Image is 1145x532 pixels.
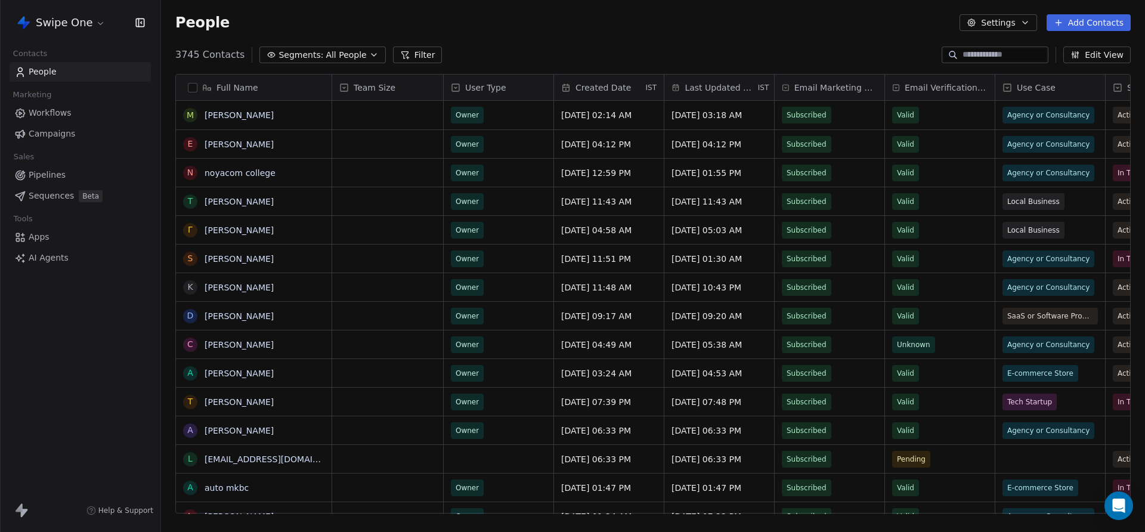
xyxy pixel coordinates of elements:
span: Pending [897,453,926,465]
span: 3745 Contacts [175,48,245,62]
span: AI Agents [29,252,69,264]
span: Owner [456,196,479,208]
span: [DATE] 10:43 PM [671,282,767,293]
span: Owner [456,253,479,265]
span: [DATE] 07:22 PM [671,511,767,522]
span: Owner [456,310,479,322]
span: Active [1118,310,1140,322]
span: Owner [456,138,479,150]
span: Subscribed [787,109,827,121]
span: Owner [456,482,479,494]
span: Active [1118,224,1140,236]
span: User Type [465,82,506,94]
span: Owner [456,109,479,121]
a: noyacom college [205,168,276,178]
a: Apps [10,227,151,247]
span: Swipe One [36,15,93,30]
button: Add Contacts [1047,14,1131,31]
div: L [188,510,193,522]
span: IST [645,83,657,92]
a: Pipelines [10,165,151,185]
div: Team Size [332,75,443,100]
span: Agency or Consultancy [1007,167,1090,179]
div: Full Name [176,75,332,100]
span: Created Date [575,82,631,94]
span: Use Case [1017,82,1056,94]
span: In Trial [1118,253,1141,265]
img: Swipe%20One%20Logo%201-1.svg [17,16,31,30]
span: Email Verification Status [905,82,988,94]
span: [DATE] 03:18 AM [671,109,767,121]
span: Help & Support [98,506,153,515]
span: [DATE] 06:33 PM [671,425,767,437]
span: Active [1118,453,1140,465]
span: [DATE] 01:47 PM [561,482,657,494]
span: Owner [456,339,479,351]
span: Last Updated Date [685,82,755,94]
span: [DATE] 04:49 AM [561,339,657,351]
span: [DATE] 03:24 AM [561,367,657,379]
span: [DATE] 01:47 PM [671,482,767,494]
span: Active [1118,367,1140,379]
div: T [188,395,193,408]
span: Owner [456,396,479,408]
a: [PERSON_NAME] [205,512,274,521]
span: In Trial [1118,396,1141,408]
span: Team Size [354,82,395,94]
span: Active [1118,282,1140,293]
a: Campaigns [10,124,151,144]
div: K [187,281,193,293]
span: Email Marketing Consent [794,82,877,94]
span: In Trial [1118,482,1141,494]
button: Swipe One [14,13,108,33]
span: [DATE] 11:51 PM [561,253,657,265]
span: Subscribed [787,196,827,208]
span: Workflows [29,107,72,119]
a: [PERSON_NAME] [205,340,274,349]
span: Valid [897,138,914,150]
span: Subscribed [787,253,827,265]
span: Local Business [1007,196,1060,208]
span: Agency or Consultancy [1007,339,1090,351]
span: [DATE] 01:24 AM [561,511,657,522]
span: Subscribed [787,224,827,236]
span: People [175,14,230,32]
div: a [187,481,193,494]
span: [DATE] 04:12 PM [561,138,657,150]
button: Edit View [1063,47,1131,63]
span: [DATE] 09:17 AM [561,310,657,322]
span: Campaigns [29,128,75,140]
div: Created DateIST [554,75,664,100]
a: [PERSON_NAME] [205,283,274,292]
span: [DATE] 12:59 PM [561,167,657,179]
span: Valid [897,367,914,379]
div: grid [176,101,332,514]
span: Owner [456,367,479,379]
a: [PERSON_NAME] [205,140,274,149]
span: [DATE] 01:30 AM [671,253,767,265]
span: Subscribed [787,282,827,293]
div: T [188,195,193,208]
a: [PERSON_NAME] [205,197,274,206]
div: C [187,338,193,351]
span: Subscribed [787,310,827,322]
a: SequencesBeta [10,186,151,206]
span: Subscribed [787,339,827,351]
a: [PERSON_NAME] [205,110,274,120]
span: Full Name [216,82,258,94]
a: [PERSON_NAME] [205,369,274,378]
span: Owner [456,167,479,179]
span: [DATE] 05:03 AM [671,224,767,236]
button: Filter [393,47,442,63]
span: All People [326,49,366,61]
span: Unknown [897,339,930,351]
span: Marketing [8,86,57,104]
span: [DATE] 04:58 AM [561,224,657,236]
span: [DATE] 06:33 PM [561,425,657,437]
span: People [29,66,57,78]
a: [PERSON_NAME] [205,311,274,321]
span: Owner [456,425,479,437]
button: Settings [960,14,1036,31]
a: Workflows [10,103,151,123]
span: [DATE] 07:48 PM [671,396,767,408]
